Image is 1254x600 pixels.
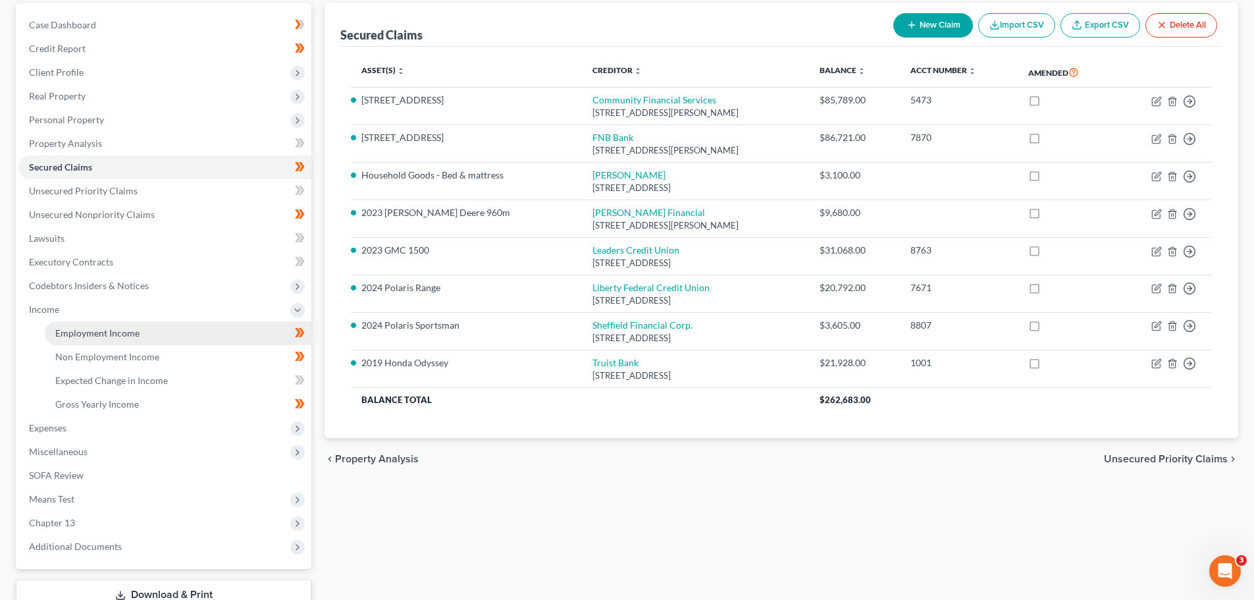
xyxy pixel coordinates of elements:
[1236,555,1247,566] span: 3
[29,446,88,457] span: Miscellaneous
[592,144,798,157] div: [STREET_ADDRESS][PERSON_NAME]
[592,357,639,368] a: Truist Bank
[1209,555,1241,587] iframe: Intercom live chat
[592,94,716,105] a: Community Financial Services
[29,161,92,173] span: Secured Claims
[820,395,871,405] span: $262,683.00
[361,281,571,294] li: 2024 Polaris Range
[910,319,1007,332] div: 8807
[325,454,419,464] button: chevron_left Property Analysis
[910,131,1007,144] div: 7870
[29,114,104,125] span: Personal Property
[55,375,168,386] span: Expected Change in Income
[592,65,642,75] a: Creditor unfold_more
[45,321,311,345] a: Employment Income
[820,94,890,107] div: $85,789.00
[910,281,1007,294] div: 7671
[592,369,798,382] div: [STREET_ADDRESS]
[45,345,311,369] a: Non Employment Income
[1145,13,1217,38] button: Delete All
[340,27,423,43] div: Secured Claims
[968,67,976,75] i: unfold_more
[592,207,705,218] a: [PERSON_NAME] Financial
[45,393,311,416] a: Gross Yearly Income
[910,65,976,75] a: Acct Number unfold_more
[361,94,571,107] li: [STREET_ADDRESS]
[18,13,311,37] a: Case Dashboard
[634,67,642,75] i: unfold_more
[29,90,86,101] span: Real Property
[29,138,102,149] span: Property Analysis
[858,67,866,75] i: unfold_more
[29,517,75,528] span: Chapter 13
[29,232,65,244] span: Lawsuits
[893,13,973,38] button: New Claim
[592,294,798,307] div: [STREET_ADDRESS]
[820,169,890,182] div: $3,100.00
[592,319,692,331] a: Sheffield Financial Corp.
[592,107,798,119] div: [STREET_ADDRESS][PERSON_NAME]
[397,67,405,75] i: unfold_more
[361,65,405,75] a: Asset(s) unfold_more
[29,470,84,481] span: SOFA Review
[1060,13,1140,38] a: Export CSV
[29,67,84,78] span: Client Profile
[18,155,311,179] a: Secured Claims
[820,356,890,369] div: $21,928.00
[1018,57,1115,88] th: Amended
[29,209,155,220] span: Unsecured Nonpriority Claims
[29,280,149,291] span: Codebtors Insiders & Notices
[910,244,1007,257] div: 8763
[361,356,571,369] li: 2019 Honda Odyssey
[29,541,122,552] span: Additional Documents
[361,319,571,332] li: 2024 Polaris Sportsman
[820,244,890,257] div: $31,068.00
[29,304,59,315] span: Income
[55,398,139,410] span: Gross Yearly Income
[592,244,679,256] a: Leaders Credit Union
[18,227,311,250] a: Lawsuits
[29,19,96,30] span: Case Dashboard
[351,388,808,412] th: Balance Total
[29,43,86,54] span: Credit Report
[592,332,798,344] div: [STREET_ADDRESS]
[910,94,1007,107] div: 5473
[18,132,311,155] a: Property Analysis
[592,169,666,180] a: [PERSON_NAME]
[592,182,798,194] div: [STREET_ADDRESS]
[361,169,571,182] li: Household Goods - Bed & mattress
[18,464,311,487] a: SOFA Review
[592,282,710,293] a: Liberty Federal Credit Union
[29,256,113,267] span: Executory Contracts
[592,219,798,232] div: [STREET_ADDRESS][PERSON_NAME]
[1228,454,1238,464] i: chevron_right
[361,206,571,219] li: 2023 [PERSON_NAME] Deere 960m
[820,131,890,144] div: $86,721.00
[18,250,311,274] a: Executory Contracts
[978,13,1055,38] button: Import CSV
[820,206,890,219] div: $9,680.00
[325,454,335,464] i: chevron_left
[18,179,311,203] a: Unsecured Priority Claims
[18,203,311,227] a: Unsecured Nonpriority Claims
[820,281,890,294] div: $20,792.00
[910,356,1007,369] div: 1001
[55,327,140,339] span: Employment Income
[18,37,311,61] a: Credit Report
[335,454,419,464] span: Property Analysis
[55,351,159,362] span: Non Employment Income
[361,244,571,257] li: 2023 GMC 1500
[820,319,890,332] div: $3,605.00
[820,65,866,75] a: Balance unfold_more
[592,132,633,143] a: FNB Bank
[29,422,66,433] span: Expenses
[361,131,571,144] li: [STREET_ADDRESS]
[592,257,798,269] div: [STREET_ADDRESS]
[1104,454,1238,464] button: Unsecured Priority Claims chevron_right
[45,369,311,393] a: Expected Change in Income
[29,493,74,505] span: Means Test
[29,185,138,196] span: Unsecured Priority Claims
[1104,454,1228,464] span: Unsecured Priority Claims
